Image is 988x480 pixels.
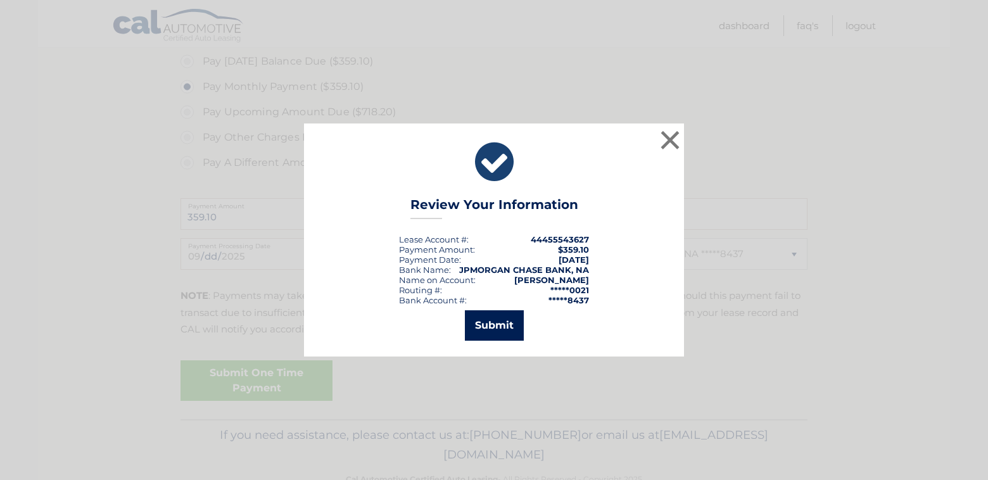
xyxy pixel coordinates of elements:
h3: Review Your Information [410,197,578,219]
div: : [399,255,461,265]
strong: JPMORGAN CHASE BANK, NA [459,265,589,275]
div: Payment Amount: [399,244,475,255]
div: Bank Account #: [399,295,467,305]
strong: 44455543627 [531,234,589,244]
strong: [PERSON_NAME] [514,275,589,285]
span: Payment Date [399,255,459,265]
div: Routing #: [399,285,442,295]
button: Submit [465,310,524,341]
span: [DATE] [559,255,589,265]
div: Name on Account: [399,275,476,285]
div: Lease Account #: [399,234,469,244]
button: × [657,127,683,153]
span: $359.10 [558,244,589,255]
div: Bank Name: [399,265,451,275]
